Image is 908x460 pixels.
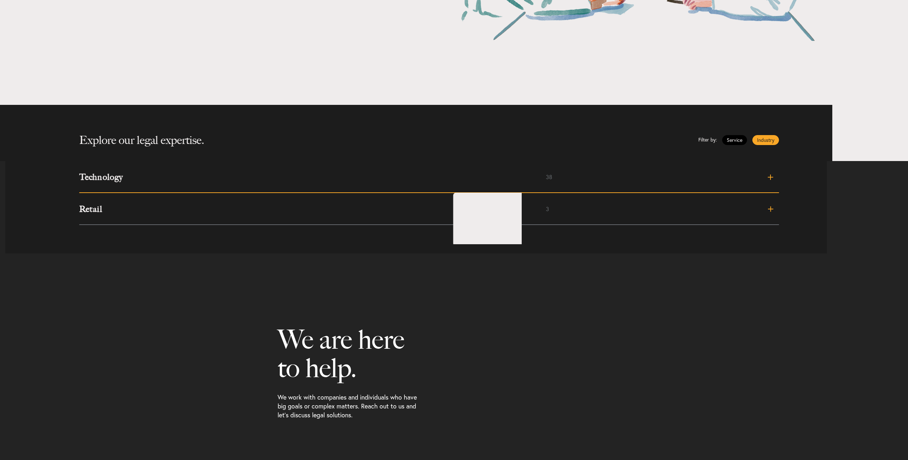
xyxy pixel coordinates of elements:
h2: Explore our legal expertise. [79,133,204,147]
a: Service [722,135,747,145]
a: Retail3 [79,193,779,225]
h3: We are here to help. [278,325,419,382]
h3: Technology [79,173,546,181]
p: We work with companies and individuals who have big goals or complex matters. Reach out to us and... [278,382,419,434]
span: 3 [546,206,662,212]
a: Industry [752,135,779,145]
a: Technology38 [79,161,779,193]
span: Filter by: [698,135,717,145]
span: 38 [546,174,662,180]
h3: Retail [79,205,546,213]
